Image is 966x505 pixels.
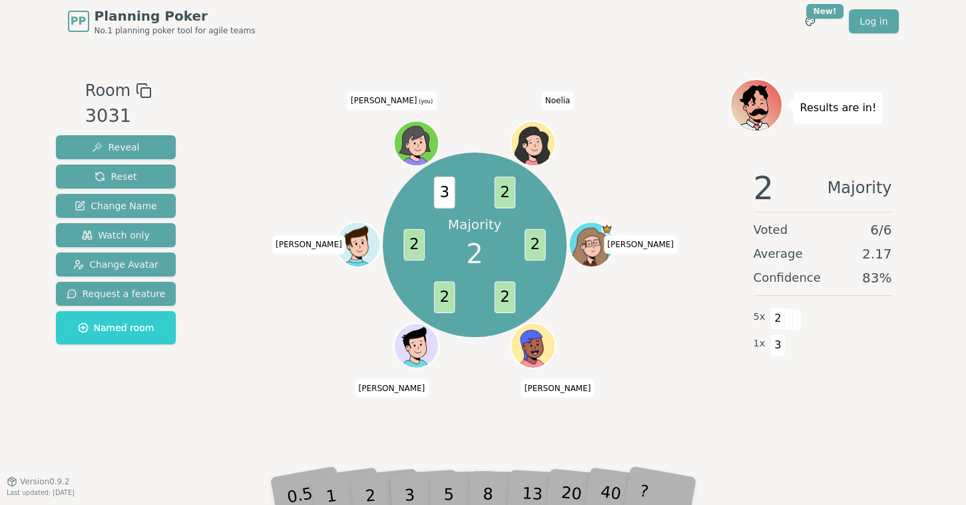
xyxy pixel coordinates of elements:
[56,311,176,344] button: Named room
[770,334,786,356] span: 3
[417,99,433,105] span: (you)
[56,223,176,247] button: Watch only
[754,172,774,204] span: 2
[495,177,516,209] span: 2
[466,234,483,274] span: 2
[56,194,176,218] button: Change Name
[75,199,156,213] span: Change Name
[7,489,75,496] span: Last updated: [DATE]
[56,252,176,276] button: Change Avatar
[82,229,150,242] span: Watch only
[862,268,891,287] span: 83 %
[56,165,176,189] button: Reset
[525,229,546,261] span: 2
[806,4,844,19] div: New!
[68,7,256,36] a: PPPlanning PokerNo.1 planning poker tool for agile teams
[395,123,437,165] button: Click to change your avatar
[56,282,176,306] button: Request a feature
[403,229,425,261] span: 2
[828,172,892,204] span: Majority
[601,224,612,235] span: Yannick is the host
[434,177,455,209] span: 3
[20,476,70,487] span: Version 0.9.2
[348,92,436,111] span: Click to change your name
[78,321,154,334] span: Named room
[870,221,891,239] span: 6 / 6
[95,170,136,183] span: Reset
[604,235,677,254] span: Click to change your name
[272,235,346,254] span: Click to change your name
[85,103,152,130] div: 3031
[770,307,786,330] span: 2
[849,9,898,33] a: Log in
[800,99,877,117] p: Results are in!
[95,7,256,25] span: Planning Poker
[56,135,176,159] button: Reveal
[92,141,139,154] span: Reveal
[85,79,130,103] span: Room
[754,245,803,263] span: Average
[798,9,822,33] button: New!
[95,25,256,36] span: No.1 planning poker tool for agile teams
[754,268,821,287] span: Confidence
[542,92,574,111] span: Click to change your name
[71,13,86,29] span: PP
[434,281,455,313] span: 2
[67,287,166,300] span: Request a feature
[754,310,766,324] span: 5 x
[495,281,516,313] span: 2
[356,379,429,398] span: Click to change your name
[448,215,502,234] p: Majority
[862,245,892,263] span: 2.17
[521,379,595,398] span: Click to change your name
[7,476,70,487] button: Version0.9.2
[73,258,158,271] span: Change Avatar
[754,221,788,239] span: Voted
[754,336,766,351] span: 1 x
